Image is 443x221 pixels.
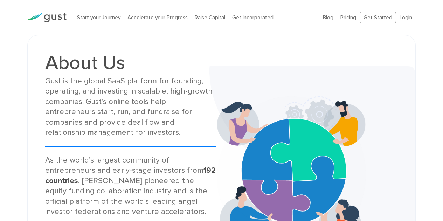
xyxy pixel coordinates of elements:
a: Get Incorporated [232,14,274,21]
a: Get Started [360,12,396,24]
div: Gust is the global SaaS platform for founding, operating, and investing in scalable, high-growth ... [45,76,216,138]
a: Blog [323,14,333,21]
a: Login [400,14,412,21]
a: Accelerate your Progress [127,14,188,21]
a: Raise Capital [195,14,225,21]
a: Pricing [340,14,356,21]
h1: About Us [45,53,216,72]
a: Start your Journey [77,14,120,21]
strong: 192 countries [45,166,216,185]
img: Gust Logo [27,13,67,22]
